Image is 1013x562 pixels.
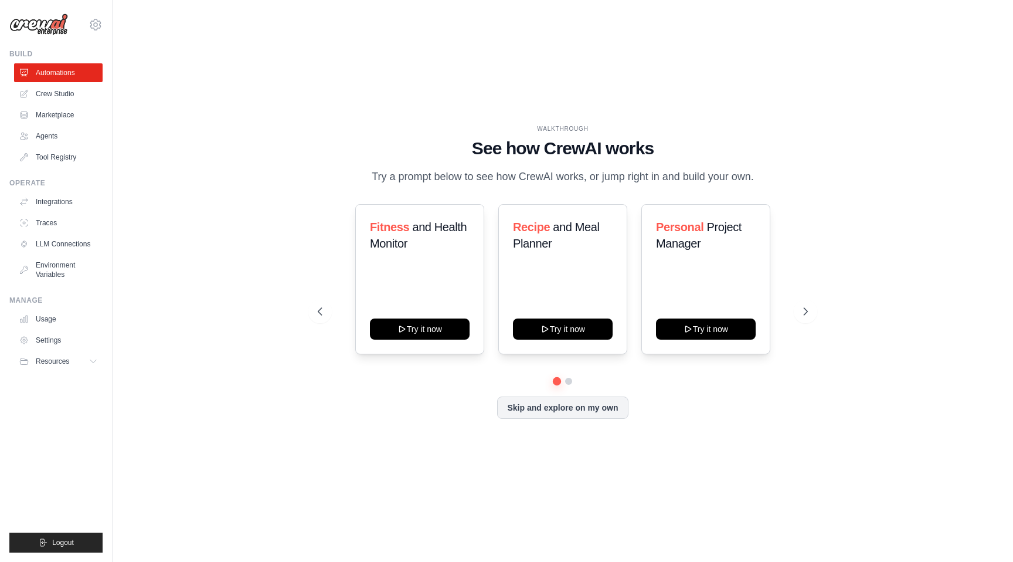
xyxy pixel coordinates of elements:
[14,84,103,103] a: Crew Studio
[14,352,103,371] button: Resources
[14,148,103,167] a: Tool Registry
[14,310,103,329] a: Usage
[656,221,703,233] span: Personal
[36,357,69,366] span: Resources
[370,221,409,233] span: Fitness
[318,138,807,159] h1: See how CrewAI works
[9,49,103,59] div: Build
[513,221,599,250] span: and Meal Planner
[14,256,103,284] a: Environment Variables
[656,319,756,340] button: Try it now
[370,319,470,340] button: Try it now
[366,168,760,185] p: Try a prompt below to see how CrewAI works, or jump right in and build your own.
[14,214,103,232] a: Traces
[318,124,807,133] div: WALKTHROUGH
[14,63,103,82] a: Automations
[14,235,103,253] a: LLM Connections
[14,331,103,350] a: Settings
[14,192,103,211] a: Integrations
[9,13,68,36] img: Logo
[497,397,628,419] button: Skip and explore on my own
[513,319,613,340] button: Try it now
[656,221,742,250] span: Project Manager
[9,296,103,305] div: Manage
[14,106,103,124] a: Marketplace
[513,221,550,233] span: Recipe
[14,127,103,145] a: Agents
[370,221,467,250] span: and Health Monitor
[9,533,103,553] button: Logout
[9,178,103,188] div: Operate
[52,538,74,547] span: Logout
